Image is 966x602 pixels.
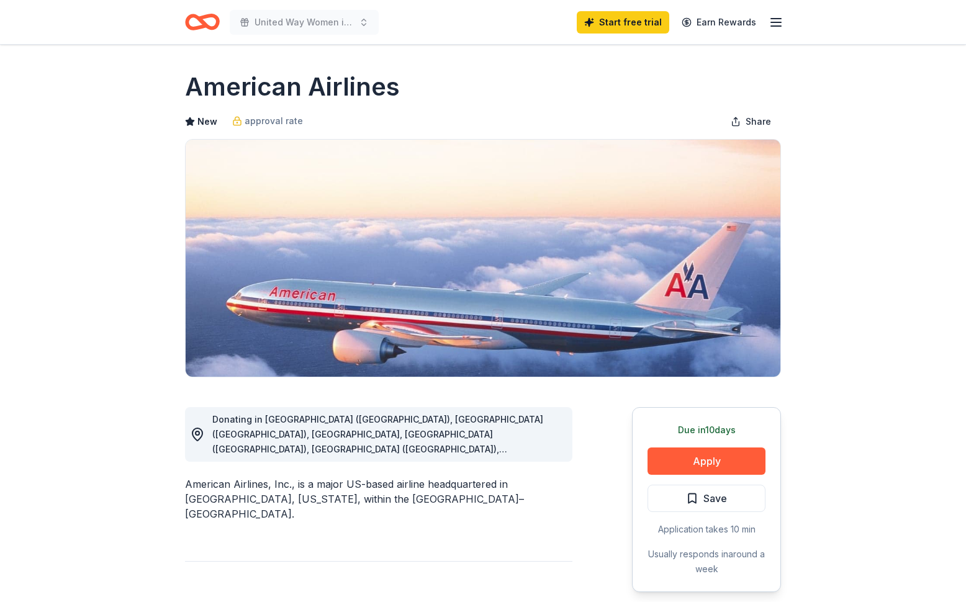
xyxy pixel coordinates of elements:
[746,114,771,129] span: Share
[577,11,669,34] a: Start free trial
[703,490,727,506] span: Save
[212,414,543,514] span: Donating in [GEOGRAPHIC_DATA] ([GEOGRAPHIC_DATA]), [GEOGRAPHIC_DATA] ([GEOGRAPHIC_DATA]), [GEOGRA...
[721,109,781,134] button: Share
[674,11,764,34] a: Earn Rewards
[185,477,572,521] div: American Airlines, Inc., is a major US-based airline headquartered in [GEOGRAPHIC_DATA], [US_STAT...
[245,114,303,128] span: approval rate
[230,10,379,35] button: United Way Women in Philanthropy Helping Hands Auction
[186,140,780,377] img: Image for American Airlines
[197,114,217,129] span: New
[232,114,303,128] a: approval rate
[185,70,400,104] h1: American Airlines
[648,447,765,475] button: Apply
[648,522,765,537] div: Application takes 10 min
[648,485,765,512] button: Save
[185,7,220,37] a: Home
[648,547,765,577] div: Usually responds in around a week
[648,423,765,438] div: Due in 10 days
[255,15,354,30] span: United Way Women in Philanthropy Helping Hands Auction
